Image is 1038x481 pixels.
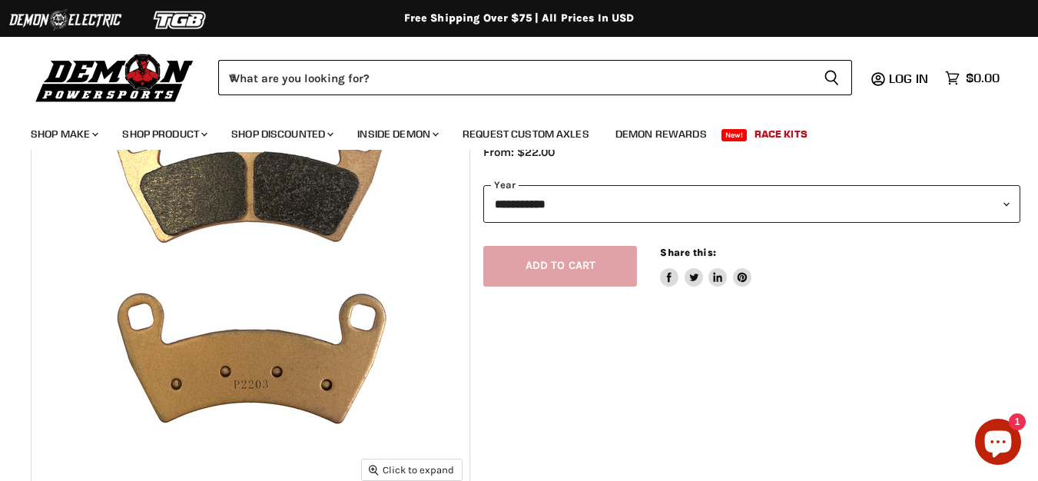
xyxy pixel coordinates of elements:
[660,246,751,287] aside: Share this:
[483,145,555,159] span: From: $22.00
[19,118,108,150] a: Shop Make
[218,60,852,95] form: Product
[369,464,454,476] span: Click to expand
[123,5,238,35] img: TGB Logo 2
[604,118,718,150] a: Demon Rewards
[218,60,811,95] input: When autocomplete results are available use up and down arrows to review and enter to select
[889,71,928,86] span: Log in
[451,118,601,150] a: Request Custom Axles
[970,419,1026,469] inbox-online-store-chat: Shopify online store chat
[811,60,852,95] button: Search
[346,118,448,150] a: Inside Demon
[660,247,715,258] span: Share this:
[743,118,819,150] a: Race Kits
[483,185,1020,223] select: year
[8,5,123,35] img: Demon Electric Logo 2
[362,459,462,480] button: Click to expand
[966,71,1000,85] span: $0.00
[721,129,748,141] span: New!
[937,67,1007,89] a: $0.00
[31,50,199,104] img: Demon Powersports
[220,118,343,150] a: Shop Discounted
[19,112,996,150] ul: Main menu
[882,71,937,85] a: Log in
[111,118,217,150] a: Shop Product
